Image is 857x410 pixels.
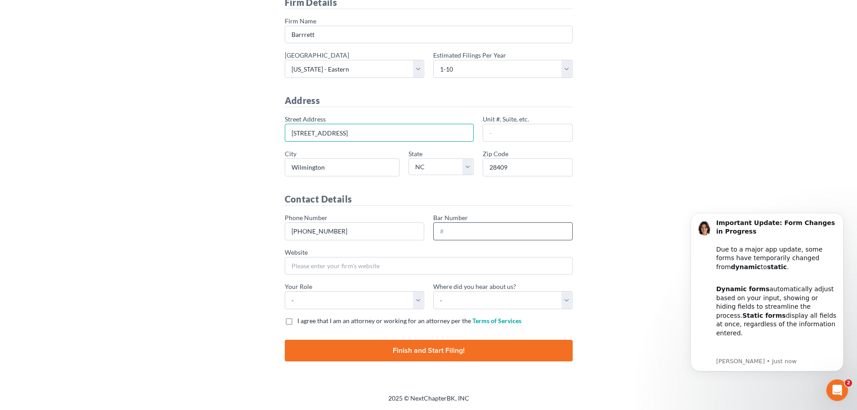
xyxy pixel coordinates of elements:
input: - [483,124,573,142]
iframe: Intercom live chat [826,379,848,401]
label: City [285,149,296,158]
label: Zip Code [483,149,508,158]
input: Please enter your firm's name [285,26,573,44]
input: Please enter your firm's address [285,124,474,142]
input: Please enter your firm's website [285,257,573,275]
label: Street Address [285,114,326,124]
label: Phone Number [285,213,328,222]
h4: Contact Details [285,193,573,206]
span: 2 [845,379,852,387]
input: # [483,158,573,176]
label: [GEOGRAPHIC_DATA] [285,50,349,60]
input: Plese enter your firm's city [285,158,399,176]
label: Where did you hear about us? [433,282,516,291]
a: Terms of Services [472,317,521,324]
input: XXX-XXX-XXXX [285,222,424,240]
label: Unit #, Suite, etc. [483,114,529,124]
span: I agree that I am an attorney or working for an attorney per the [297,317,471,324]
label: Bar Number [433,213,468,222]
label: Your Role [285,282,312,291]
div: Our team is actively working to re-integrate dynamic functionality and expects to have it restore... [39,141,160,212]
label: Estimated Filings Per Year [433,50,506,60]
p: Message from Emma, sent Just now [39,156,160,164]
input: # [433,222,573,240]
iframe: Intercom notifications message [677,202,857,405]
div: 2025 © NextChapterBK, INC [172,394,685,410]
label: Website [285,248,308,257]
input: Finish and Start Filing! [285,340,573,361]
label: Firm Name [285,16,316,26]
label: State [408,149,422,158]
h4: Address [285,94,573,107]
